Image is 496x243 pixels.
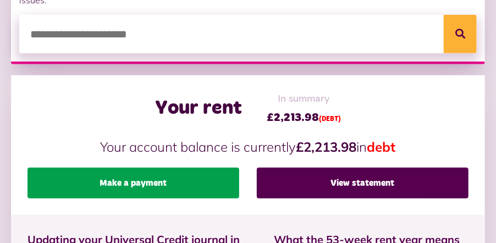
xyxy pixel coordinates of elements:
a: View statement [257,168,469,198]
a: Make a payment [27,168,239,198]
h2: Your rent [155,97,242,120]
span: debt [367,139,396,155]
span: In summary [267,92,341,107]
span: (DEBT) [319,116,341,123]
p: Your account balance is currently in [27,137,469,157]
span: £2,213.98 [267,109,341,126]
strong: £2,213.98 [296,139,357,155]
